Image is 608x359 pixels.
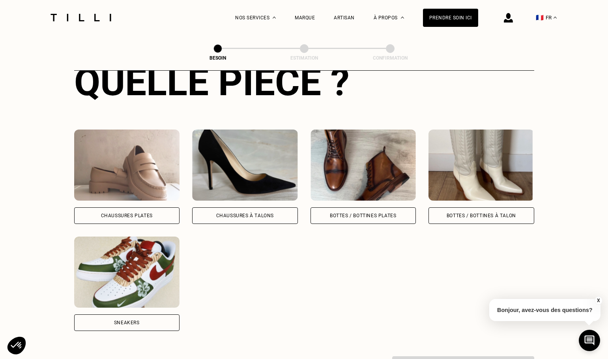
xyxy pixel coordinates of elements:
img: Logo du service de couturière Tilli [48,14,114,21]
p: Bonjour, avez-vous des questions? [489,299,601,321]
div: Confirmation [351,55,430,61]
img: Tilli retouche votre Chaussures Plates [74,130,180,201]
img: Tilli retouche votre Bottes / Bottines à talon [428,130,534,201]
img: Tilli retouche votre Chaussures à Talons [192,130,298,201]
div: Bottes / Bottines à talon [447,213,516,218]
span: 🇫🇷 [536,14,544,21]
img: Tilli retouche votre Bottes / Bottines plates [311,130,416,201]
a: Marque [295,15,315,21]
div: Besoin [178,55,257,61]
div: Bottes / Bottines plates [330,213,396,218]
img: Menu déroulant à propos [401,17,404,19]
img: Tilli retouche votre Sneakers [74,237,180,308]
img: Menu déroulant [273,17,276,19]
a: Prendre soin ici [423,9,478,27]
img: menu déroulant [554,17,557,19]
div: Chaussures Plates [101,213,153,218]
img: icône connexion [504,13,513,23]
button: X [594,296,602,305]
div: Sneakers [114,320,140,325]
div: Chaussures à Talons [216,213,274,218]
div: Estimation [265,55,344,61]
div: Quelle pièce ? [74,60,534,104]
a: Artisan [334,15,355,21]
